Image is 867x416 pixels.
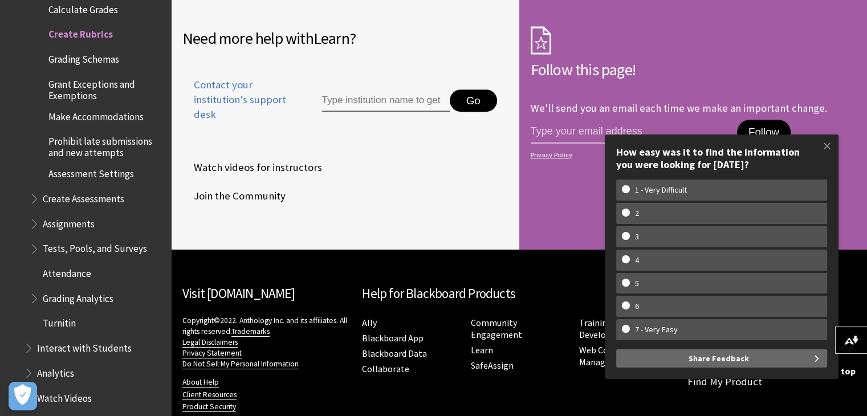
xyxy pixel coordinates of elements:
[470,360,513,372] a: SafeAssign
[48,50,119,65] span: Grading Schemas
[48,75,163,101] span: Grant Exceptions and Exemptions
[182,402,236,412] a: Product Security
[689,349,749,368] span: Share Feedback
[531,58,856,81] h2: Follow this page!
[687,375,762,388] a: Find My Product
[182,390,237,400] a: Client Resources
[579,317,669,341] a: Training and Development Manager
[182,159,324,176] a: Watch videos for instructors
[531,120,737,144] input: email address
[182,78,296,123] span: Contact your institution's support desk
[182,285,295,301] a: Visit [DOMAIN_NAME]
[531,101,827,115] p: We'll send you an email each time we make an important change.
[314,28,349,48] span: Learn
[616,349,827,368] button: Share Feedback
[622,279,652,288] w-span: 5
[622,232,652,242] w-span: 3
[37,338,132,354] span: Interact with Students
[622,301,652,311] w-span: 6
[362,332,424,344] a: Blackboard App
[48,132,163,159] span: Prohibit late submissions and new attempts
[450,89,497,112] button: Go
[48,25,113,40] span: Create Rubrics
[531,26,551,55] img: Subscription Icon
[43,289,113,304] span: Grading Analytics
[182,187,288,205] a: Join the Community
[622,325,691,335] w-span: 7 - Very Easy
[48,107,144,123] span: Make Accommodations
[531,151,853,159] a: Privacy Policy
[579,344,644,368] a: Web Community Manager
[43,264,91,279] span: Attendance
[231,327,270,337] a: Trademarks
[362,284,676,304] h2: Help for Blackboard Products
[182,337,238,348] a: Legal Disclaimers
[362,363,409,375] a: Collaborate
[362,317,377,329] a: Ally
[182,348,242,358] a: Privacy Statement
[37,389,92,404] span: Watch Videos
[737,120,791,145] button: Follow
[470,344,492,356] a: Learn
[182,159,322,176] span: Watch videos for instructors
[616,146,827,170] div: How easy was it to find the information you were looking for [DATE]?
[182,315,351,369] p: Copyright©2022. Anthology Inc. and its affiliates. All rights reserved.
[622,209,652,218] w-span: 2
[43,314,76,329] span: Turnitin
[182,78,296,136] a: Contact your institution's support desk
[9,382,37,410] button: Open Preferences
[182,26,508,50] h2: Need more help with ?
[182,359,299,369] a: Do Not Sell My Personal Information
[48,165,134,180] span: Assessment Settings
[43,189,124,205] span: Create Assessments
[470,317,522,341] a: Community Engagement
[622,255,652,265] w-span: 4
[622,185,700,195] w-span: 1 - Very Difficult
[182,377,219,388] a: About Help
[322,89,450,112] input: Type institution name to get support
[37,364,74,379] span: Analytics
[43,214,95,230] span: Assignments
[182,187,286,205] span: Join the Community
[362,348,427,360] a: Blackboard Data
[43,239,147,255] span: Tests, Pools, and Surveys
